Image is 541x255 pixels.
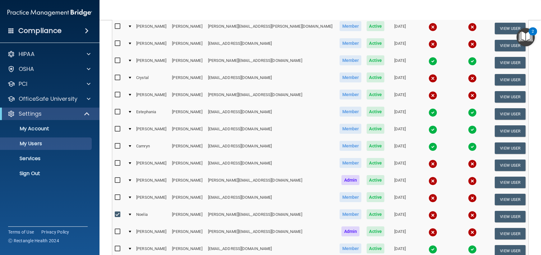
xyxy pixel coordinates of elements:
[495,228,525,239] button: View User
[468,108,477,117] img: tick.e7d51cea.svg
[367,243,384,253] span: Active
[367,124,384,134] span: Active
[516,28,535,46] button: Open Resource Center, 2 new notifications
[341,175,359,185] span: Admin
[19,65,34,73] p: OSHA
[7,110,90,118] a: Settings
[367,158,384,168] span: Active
[19,95,77,103] p: OfficeSafe University
[428,40,437,49] img: cross.ca9f0e7f.svg
[367,192,384,202] span: Active
[495,91,525,103] button: View User
[134,157,169,174] td: [PERSON_NAME]
[428,160,437,168] img: cross.ca9f0e7f.svg
[134,71,169,88] td: Crystal
[205,225,337,242] td: [PERSON_NAME][EMAIL_ADDRESS][DOMAIN_NAME]
[19,110,42,118] p: Settings
[169,20,205,37] td: [PERSON_NAME]
[387,157,413,174] td: [DATE]
[134,225,169,242] td: [PERSON_NAME]
[532,31,534,39] div: 2
[495,194,525,205] button: View User
[428,194,437,202] img: cross.ca9f0e7f.svg
[367,107,384,117] span: Active
[8,229,34,235] a: Terms of Use
[495,40,525,51] button: View User
[495,23,525,34] button: View User
[367,21,384,31] span: Active
[387,105,413,123] td: [DATE]
[340,192,361,202] span: Member
[495,177,525,188] button: View User
[367,141,384,151] span: Active
[205,174,337,191] td: [PERSON_NAME][EMAIL_ADDRESS][DOMAIN_NAME]
[340,158,361,168] span: Member
[205,54,337,71] td: [PERSON_NAME][EMAIL_ADDRESS][DOMAIN_NAME]
[495,125,525,137] button: View User
[134,37,169,54] td: [PERSON_NAME]
[18,26,62,35] h4: Compliance
[340,55,361,65] span: Member
[495,211,525,222] button: View User
[4,170,89,177] p: Sign Out
[468,23,477,31] img: cross.ca9f0e7f.svg
[169,174,205,191] td: [PERSON_NAME]
[169,123,205,140] td: [PERSON_NAME]
[169,105,205,123] td: [PERSON_NAME]
[205,88,337,105] td: [PERSON_NAME][EMAIL_ADDRESS][DOMAIN_NAME]
[387,225,413,242] td: [DATE]
[41,229,69,235] a: Privacy Policy
[134,20,169,37] td: [PERSON_NAME]
[468,142,477,151] img: tick.e7d51cea.svg
[169,88,205,105] td: [PERSON_NAME]
[205,208,337,225] td: [PERSON_NAME][EMAIL_ADDRESS][DOMAIN_NAME]
[134,88,169,105] td: [PERSON_NAME]
[468,228,477,237] img: cross.ca9f0e7f.svg
[428,57,437,66] img: tick.e7d51cea.svg
[134,123,169,140] td: [PERSON_NAME]
[169,157,205,174] td: [PERSON_NAME]
[340,72,361,82] span: Member
[468,125,477,134] img: tick.e7d51cea.svg
[7,80,90,88] a: PCI
[367,226,384,236] span: Active
[134,208,169,225] td: Noelia
[134,191,169,208] td: [PERSON_NAME]
[169,208,205,225] td: [PERSON_NAME]
[468,177,477,185] img: cross.ca9f0e7f.svg
[169,71,205,88] td: [PERSON_NAME]
[7,95,90,103] a: OfficeSafe University
[468,74,477,83] img: cross.ca9f0e7f.svg
[7,65,90,73] a: OSHA
[468,40,477,49] img: cross.ca9f0e7f.svg
[7,7,92,19] img: PMB logo
[428,108,437,117] img: tick.e7d51cea.svg
[340,21,361,31] span: Member
[495,57,525,68] button: View User
[387,174,413,191] td: [DATE]
[428,245,437,254] img: tick.e7d51cea.svg
[367,38,384,48] span: Active
[468,245,477,254] img: tick.e7d51cea.svg
[387,88,413,105] td: [DATE]
[428,23,437,31] img: cross.ca9f0e7f.svg
[4,155,89,162] p: Services
[428,74,437,83] img: cross.ca9f0e7f.svg
[205,157,337,174] td: [EMAIL_ADDRESS][DOMAIN_NAME]
[468,211,477,220] img: cross.ca9f0e7f.svg
[205,37,337,54] td: [EMAIL_ADDRESS][DOMAIN_NAME]
[367,175,384,185] span: Active
[4,126,89,132] p: My Account
[134,105,169,123] td: Estephania
[367,55,384,65] span: Active
[387,191,413,208] td: [DATE]
[205,191,337,208] td: [EMAIL_ADDRESS][DOMAIN_NAME]
[340,124,361,134] span: Member
[468,160,477,168] img: cross.ca9f0e7f.svg
[169,225,205,242] td: [PERSON_NAME]
[387,54,413,71] td: [DATE]
[8,238,59,244] span: Ⓒ Rectangle Health 2024
[387,37,413,54] td: [DATE]
[387,208,413,225] td: [DATE]
[428,211,437,220] img: cross.ca9f0e7f.svg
